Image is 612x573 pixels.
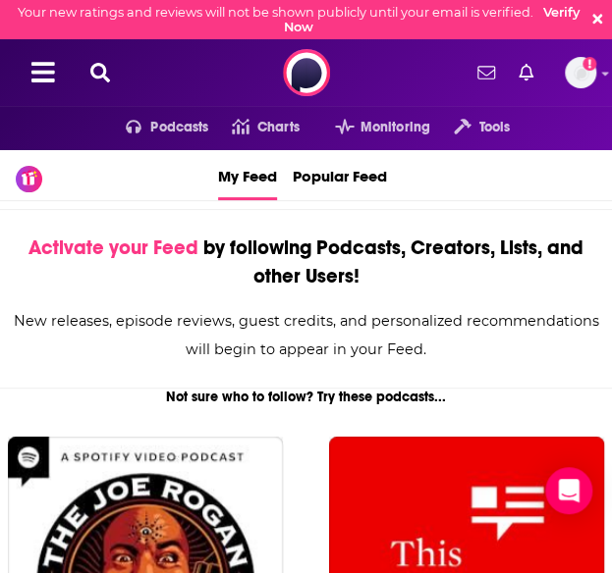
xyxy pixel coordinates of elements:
[293,150,387,200] a: Popular Feed
[583,57,596,71] svg: Email not verified
[311,112,430,143] button: open menu
[218,154,277,197] span: My Feed
[565,57,596,88] img: User Profile
[284,5,580,34] a: Verify Now
[545,467,592,514] div: Open Intercom Messenger
[361,114,430,141] span: Monitoring
[218,150,277,200] a: My Feed
[430,112,510,143] button: open menu
[28,235,198,260] span: Activate your Feed
[150,114,208,141] span: Podcasts
[470,56,503,89] a: Show notifications dropdown
[257,114,300,141] span: Charts
[478,114,510,141] span: Tools
[6,307,606,364] div: New releases, episode reviews, guest credits, and personalized recommendations will begin to appe...
[293,154,387,197] span: Popular Feed
[102,112,209,143] button: open menu
[283,49,330,96] img: Podchaser - Follow, Share and Rate Podcasts
[511,56,541,89] a: Show notifications dropdown
[565,57,596,88] a: Logged in as workman-publicity
[6,234,606,290] div: by following Podcasts, Creators, Lists, and other Users!
[5,5,592,34] div: Your new ratings and reviews will not be shown publicly until your email is verified.
[208,112,299,143] a: Charts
